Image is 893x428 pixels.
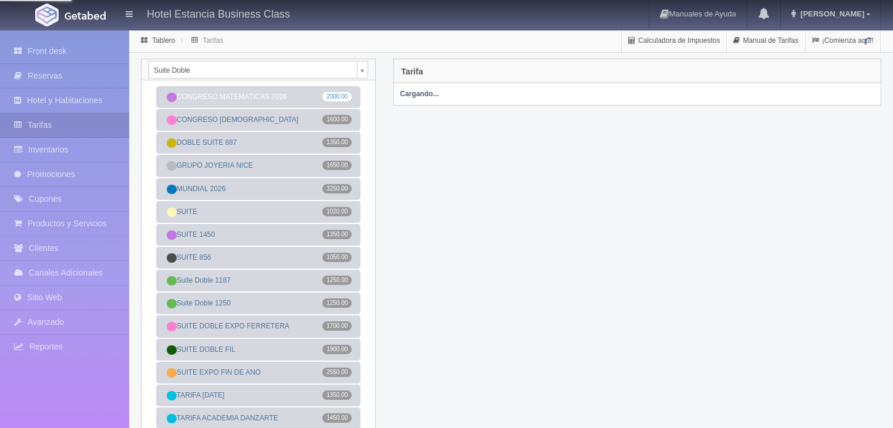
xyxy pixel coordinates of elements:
span: Suite Doble [154,62,352,79]
span: 3250.00 [322,184,352,193]
span: [PERSON_NAME] [797,9,864,18]
span: 1050.00 [322,253,352,262]
a: DOBLE SUITE 8871350.00 [156,132,360,154]
a: Tablero [152,36,175,45]
a: SUITE EXPO FIN DE ANO2550.00 [156,362,360,383]
span: 1250.00 [322,276,352,285]
a: Suite Doble 11871250.00 [156,270,360,291]
a: SUITE 14501350.00 [156,224,360,246]
span: 1700.00 [322,321,352,331]
h4: Hotel Estancia Business Class [147,6,290,21]
span: 1900.00 [322,345,352,354]
a: TARIFA [DATE]1350.00 [156,385,360,406]
span: 2000.00 [322,92,352,101]
a: Calculadora de Impuestos [622,29,726,52]
a: Suite Doble 12501250.00 [156,293,360,314]
a: SUITE DOBLE FIL1900.00 [156,339,360,361]
a: SUITE1020.00 [156,201,360,223]
span: 2550.00 [322,368,352,377]
h4: Tarifa [401,67,423,76]
a: SUITE DOBLE EXPO FERRETERA1700.00 [156,315,360,337]
a: SUITE 8561050.00 [156,247,360,269]
span: 1350.00 [322,138,352,147]
span: 1350.00 [322,230,352,239]
a: Tarifas [203,36,223,45]
a: CONGRESO [DEMOGRAPHIC_DATA]1600.00 [156,109,360,131]
span: 1450.00 [322,413,352,423]
a: Suite Doble [149,61,368,79]
a: Manual de Tarifas [727,29,805,52]
a: GRUPO JOYERIA NICE1650.00 [156,155,360,176]
a: MUNDIAL 20263250.00 [156,178,360,200]
span: 1250.00 [322,298,352,308]
span: 1350.00 [322,390,352,400]
span: 1600.00 [322,115,352,124]
img: Getabed [35,4,59,26]
a: ¡Comienza aquí! [806,29,880,52]
span: 1650.00 [322,161,352,170]
a: CONGRESO MATEMATICAS 20262000.00 [156,86,360,108]
strong: Cargando... [400,90,439,98]
span: 1020.00 [322,207,352,216]
img: Getabed [65,11,106,20]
